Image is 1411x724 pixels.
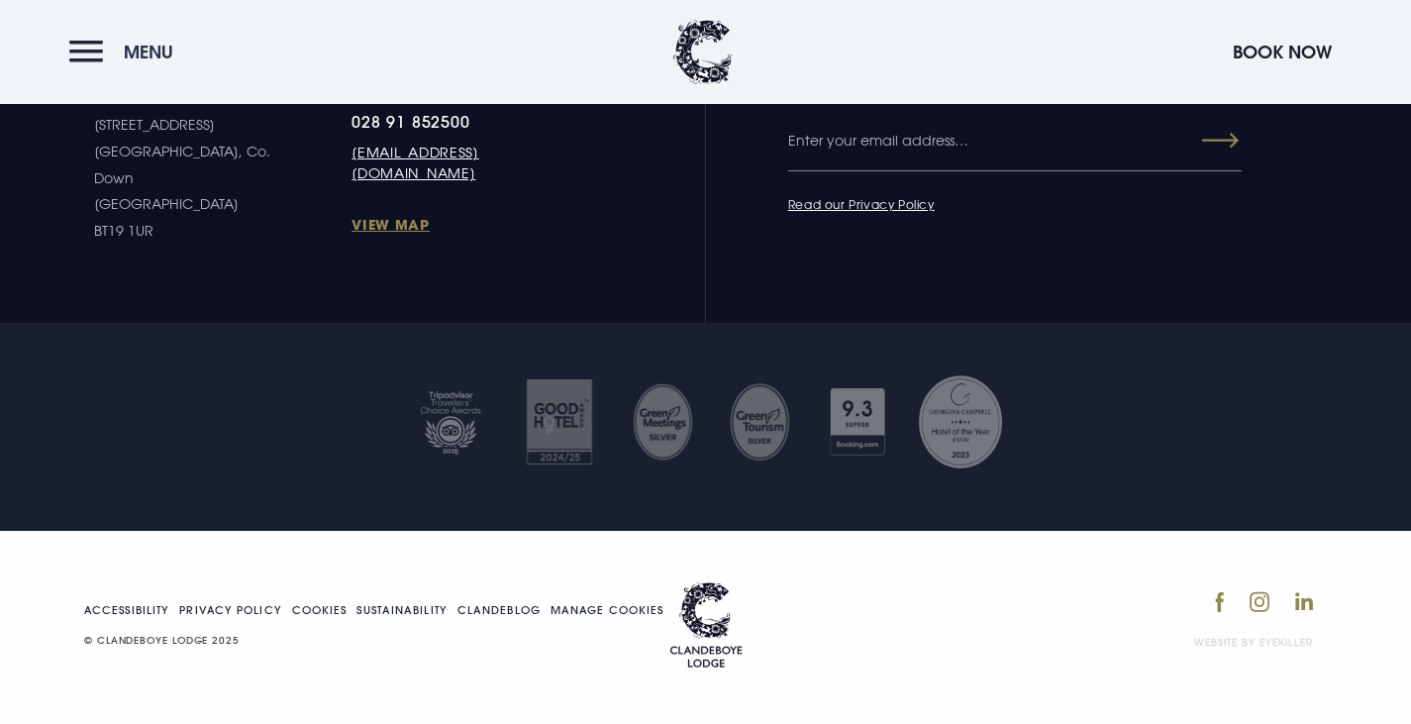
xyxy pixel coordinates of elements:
[356,605,447,616] a: Sustainability
[84,605,169,616] a: Accessibility
[916,372,1005,471] img: Georgina Campbell Award 2023
[124,41,173,63] span: Menu
[673,20,733,84] img: Clandeboye Lodge
[1215,591,1224,613] img: Facebook
[406,372,495,471] img: Tripadvisor travellers choice 2025
[84,631,673,650] p: © CLANDEBOYE LODGE 2025
[631,382,693,462] img: Untitled design 35
[515,372,604,471] img: Good hotel 24 25 2
[352,112,577,132] a: 028 91 852500
[457,605,541,616] a: Clandeblog
[352,142,577,183] a: [EMAIL_ADDRESS][DOMAIN_NAME]
[788,112,1242,171] input: Enter your email address…
[352,215,577,234] a: View Map
[669,582,743,668] a: Go home
[69,31,183,73] button: Menu
[1167,123,1239,158] button: Submit
[1194,635,1313,650] a: Website by Eyekiller
[1295,592,1313,610] img: LinkedIn
[94,112,352,244] p: [STREET_ADDRESS] [GEOGRAPHIC_DATA], Co. Down [GEOGRAPHIC_DATA] BT19 1UR
[292,605,348,616] a: Cookies
[551,605,663,616] a: Manage your cookie settings.
[729,382,791,462] img: GM SILVER TRANSPARENT
[179,605,281,616] a: Privacy Policy
[788,196,935,212] a: Read our Privacy Policy
[1250,591,1269,612] img: Instagram
[669,582,743,668] img: Logo
[819,372,897,471] img: Booking com 1
[1223,31,1342,73] button: Book Now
